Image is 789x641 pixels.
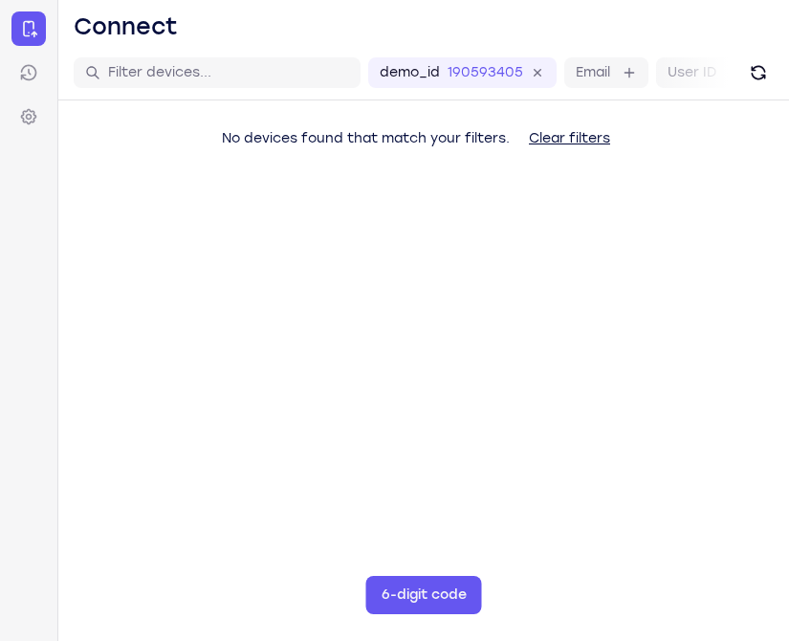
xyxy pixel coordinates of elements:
[11,11,46,46] a: Connect
[366,576,482,614] button: 6-digit code
[11,55,46,90] a: Sessions
[743,57,774,88] button: Refresh
[576,63,610,82] label: Email
[222,130,510,146] span: No devices found that match your filters.
[514,120,625,158] button: Clear filters
[668,63,716,82] label: User ID
[11,99,46,134] a: Settings
[74,11,178,42] h1: Connect
[108,63,349,82] input: Filter devices...
[380,63,440,82] label: demo_id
